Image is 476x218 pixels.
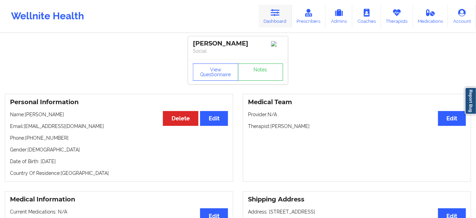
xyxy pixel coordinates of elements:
[352,5,381,28] a: Coaches
[193,40,283,48] div: [PERSON_NAME]
[200,111,228,126] button: Edit
[193,63,238,81] button: View Questionnaire
[10,196,228,204] h3: Medical Information
[238,63,283,81] a: Notes
[248,196,466,204] h3: Shipping Address
[248,98,466,106] h3: Medical Team
[413,5,448,28] a: Medications
[438,111,466,126] button: Edit
[193,48,283,54] p: Social
[465,87,476,115] a: Report Bug
[10,146,228,153] p: Gender: [DEMOGRAPHIC_DATA]
[259,5,292,28] a: Dashboard
[10,111,228,118] p: Name: [PERSON_NAME]
[10,123,228,130] p: Email: [EMAIL_ADDRESS][DOMAIN_NAME]
[10,158,228,165] p: Date of Birth: [DATE]
[248,111,466,118] p: Provider: N/A
[381,5,413,28] a: Therapists
[10,135,228,141] p: Phone: [PHONE_NUMBER]
[325,5,352,28] a: Admins
[448,5,476,28] a: Account
[163,111,198,126] button: Delete
[248,208,466,215] p: Address: [STREET_ADDRESS]
[248,123,466,130] p: Therapist: [PERSON_NAME]
[292,5,326,28] a: Prescribers
[10,170,228,177] p: Country Of Residence: [GEOGRAPHIC_DATA]
[10,98,228,106] h3: Personal Information
[271,41,283,47] img: Image%2Fplaceholer-image.png
[10,208,228,215] p: Current Medications: N/A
